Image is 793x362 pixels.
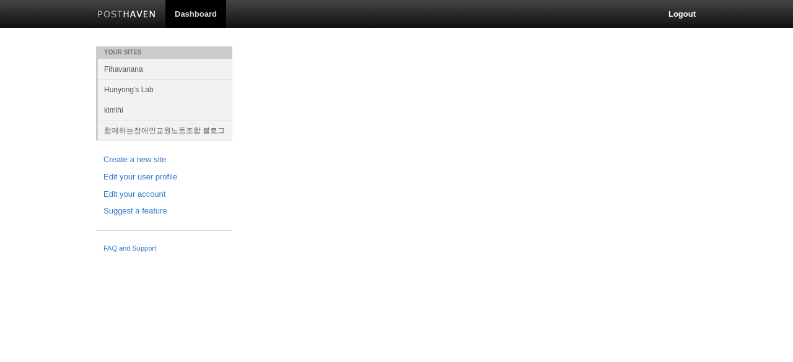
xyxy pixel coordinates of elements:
a: 함께하는장애인교원노동조합 블로그 [98,120,232,140]
li: Your Sites [96,46,232,59]
a: Create a new site [103,153,225,166]
a: Fihavanana [98,59,232,79]
a: Edit your account [103,188,225,201]
a: FAQ and Support [103,243,225,254]
a: kimihi [98,100,232,120]
a: Edit your user profile [103,171,225,184]
img: Posthaven-bar [97,11,156,20]
a: Suggest a feature [103,205,225,218]
a: Hunyong's Lab [98,79,232,100]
